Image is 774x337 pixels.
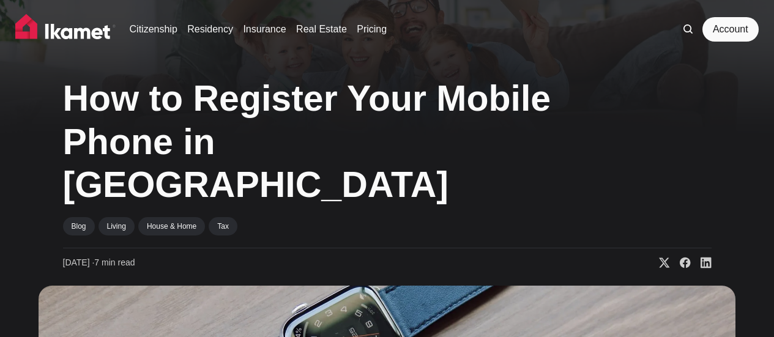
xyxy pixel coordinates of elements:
[357,22,387,37] a: Pricing
[187,22,233,37] a: Residency
[63,257,95,267] span: [DATE] ∙
[649,257,670,269] a: Share on X
[702,17,759,42] a: Account
[670,257,691,269] a: Share on Facebook
[243,22,286,37] a: Insurance
[691,257,712,269] a: Share on Linkedin
[138,217,205,235] a: House & Home
[63,257,135,269] time: 7 min read
[130,22,177,37] a: Citizenship
[209,217,237,235] a: Tax
[63,217,95,235] a: Blog
[15,14,116,45] img: Ikamet home
[63,77,553,207] h1: How to Register Your Mobile Phone in [GEOGRAPHIC_DATA]
[99,217,135,235] a: Living
[296,22,347,37] a: Real Estate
